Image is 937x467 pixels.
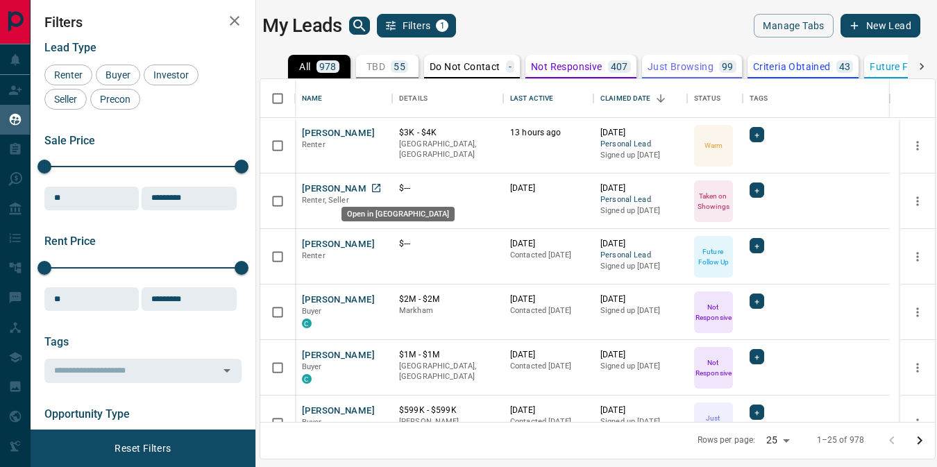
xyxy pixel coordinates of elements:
[600,238,680,250] p: [DATE]
[295,79,392,118] div: Name
[349,17,370,35] button: search button
[367,179,385,197] a: Open in New Tab
[49,94,82,105] span: Seller
[817,434,864,446] p: 1–25 of 978
[399,79,428,118] div: Details
[399,127,496,139] p: $3K - $4K
[754,14,833,37] button: Manage Tabs
[695,413,732,434] p: Just Browsing
[510,361,586,372] p: Contacted [DATE]
[341,207,455,221] div: Open in [GEOGRAPHIC_DATA]
[399,361,496,382] p: [GEOGRAPHIC_DATA], [GEOGRAPHIC_DATA]
[510,250,586,261] p: Contacted [DATE]
[593,79,687,118] div: Claimed Date
[44,41,96,54] span: Lead Type
[754,405,759,419] span: +
[750,127,764,142] div: +
[49,69,87,80] span: Renter
[510,79,553,118] div: Last Active
[44,89,87,110] div: Seller
[600,416,680,427] p: Signed up [DATE]
[437,21,447,31] span: 1
[753,62,831,71] p: Criteria Obtained
[217,361,237,380] button: Open
[44,235,96,248] span: Rent Price
[394,62,405,71] p: 55
[510,305,586,316] p: Contacted [DATE]
[907,135,928,156] button: more
[600,349,680,361] p: [DATE]
[754,183,759,197] span: +
[503,79,593,118] div: Last Active
[611,62,628,71] p: 407
[750,79,768,118] div: Tags
[510,182,586,194] p: [DATE]
[600,250,680,262] span: Personal Lead
[695,191,732,212] p: Taken on Showings
[907,191,928,212] button: more
[302,405,375,418] button: [PERSON_NAME]
[648,62,714,71] p: Just Browsing
[399,294,496,305] p: $2M - $2M
[907,302,928,323] button: more
[531,62,602,71] p: Not Responsive
[600,405,680,416] p: [DATE]
[651,89,670,108] button: Sort
[95,94,135,105] span: Precon
[600,361,680,372] p: Signed up [DATE]
[743,79,890,118] div: Tags
[302,251,326,260] span: Renter
[302,374,312,384] div: condos.ca
[299,62,310,71] p: All
[600,79,651,118] div: Claimed Date
[600,261,680,272] p: Signed up [DATE]
[600,139,680,151] span: Personal Lead
[392,79,503,118] div: Details
[510,294,586,305] p: [DATE]
[510,238,586,250] p: [DATE]
[839,62,851,71] p: 43
[399,416,496,427] p: [PERSON_NAME]
[750,349,764,364] div: +
[302,196,349,205] span: Renter, Seller
[90,89,140,110] div: Precon
[750,182,764,198] div: +
[754,350,759,364] span: +
[722,62,734,71] p: 99
[750,294,764,309] div: +
[144,65,199,85] div: Investor
[302,127,375,140] button: [PERSON_NAME]
[302,418,322,427] span: Buyer
[907,246,928,267] button: more
[754,128,759,142] span: +
[509,62,512,71] p: -
[907,357,928,378] button: more
[510,405,586,416] p: [DATE]
[366,62,385,71] p: TBD
[302,79,323,118] div: Name
[399,405,496,416] p: $599K - $599K
[600,294,680,305] p: [DATE]
[750,405,764,420] div: +
[399,305,496,316] p: Markham
[96,65,140,85] div: Buyer
[754,294,759,308] span: +
[600,205,680,216] p: Signed up [DATE]
[44,335,69,348] span: Tags
[302,140,326,149] span: Renter
[399,349,496,361] p: $1M - $1M
[510,349,586,361] p: [DATE]
[687,79,743,118] div: Status
[44,65,92,85] div: Renter
[302,349,375,362] button: [PERSON_NAME]
[906,427,934,455] button: Go to next page
[695,357,732,378] p: Not Responsive
[302,238,375,251] button: [PERSON_NAME]
[430,62,500,71] p: Do Not Contact
[704,140,723,151] p: Warm
[302,307,322,316] span: Buyer
[302,362,322,371] span: Buyer
[302,319,312,328] div: condos.ca
[754,239,759,253] span: +
[302,294,375,307] button: [PERSON_NAME]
